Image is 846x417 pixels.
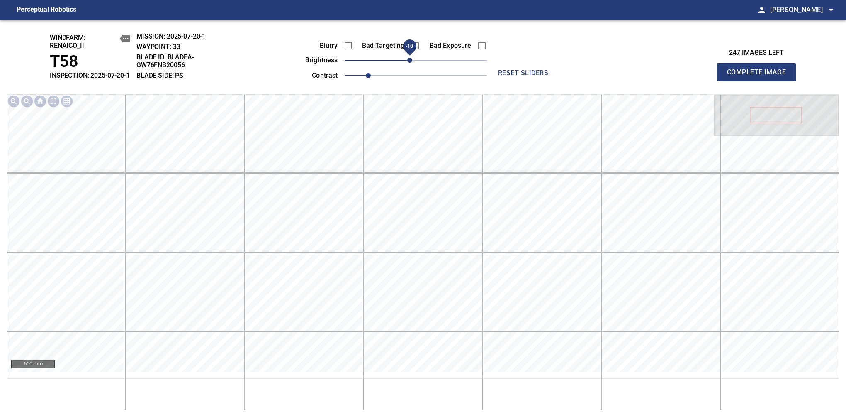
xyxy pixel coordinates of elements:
[136,71,236,79] h2: BLADE SIDE: PS
[292,57,338,64] label: brightness
[136,43,236,51] h2: WAYPOINT: 33
[47,95,60,108] img: Toggle full page
[726,66,787,78] span: Complete Image
[120,34,130,44] button: copy message details
[136,53,236,69] h2: BLADE ID: bladeA-GW76FNB20056
[490,65,557,81] button: reset sliders
[717,49,796,57] h3: 247 images left
[358,42,405,49] label: Bad Targeting
[767,2,836,18] button: [PERSON_NAME]
[292,72,338,79] label: contrast
[425,42,472,49] label: Bad Exposure
[34,95,47,108] img: Go home
[20,95,34,108] img: Zoom out
[50,71,130,79] h2: INSPECTION: 2025-07-20-1
[50,34,130,49] h2: windfarm: Renaico_II
[494,67,553,79] span: reset sliders
[50,52,130,71] h1: T58
[717,63,796,81] button: Complete Image
[17,3,76,17] figcaption: Perceptual Robotics
[406,43,413,49] span: -10
[826,5,836,15] span: arrow_drop_down
[770,4,836,16] span: [PERSON_NAME]
[7,95,20,108] img: Zoom in
[292,42,338,49] label: Blurry
[757,5,767,15] span: person
[136,32,236,40] h2: MISSION: 2025-07-20-1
